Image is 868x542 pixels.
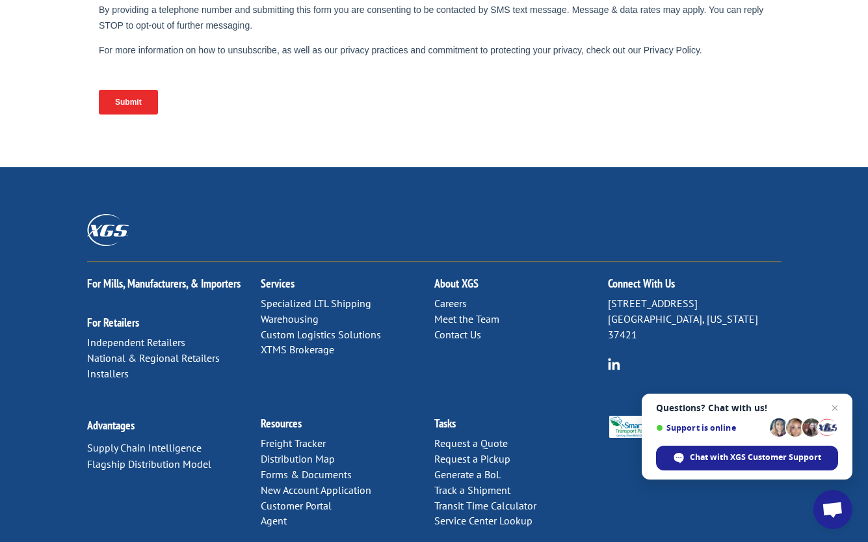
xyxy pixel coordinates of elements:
a: About XGS [434,276,479,291]
img: Smartway_Logo [608,416,661,437]
div: Chat with XGS Customer Support [656,446,838,470]
a: Request a Quote [434,437,508,450]
span: Contact by Email [356,129,420,139]
h2: Connect With Us [608,278,782,296]
a: New Account Application [261,483,371,496]
a: XTMS Brokerage [261,343,334,356]
a: Supply Chain Intelligence [87,441,202,454]
a: Contact Us [434,328,481,341]
a: Freight Tracker [261,437,326,450]
input: Contact by Email [345,128,353,137]
a: Generate a BoL [434,468,501,481]
span: Questions? Chat with us! [656,403,838,413]
a: Service Center Lookup [434,514,533,527]
p: [STREET_ADDRESS] [GEOGRAPHIC_DATA], [US_STATE] 37421 [608,296,782,342]
span: Support is online [656,423,765,433]
a: Warehousing [261,312,319,325]
a: National & Regional Retailers [87,351,220,364]
div: Open chat [813,490,852,529]
a: Installers [87,367,129,380]
a: Meet the Team [434,312,499,325]
span: Contact by Phone [356,146,423,156]
span: Chat with XGS Customer Support [690,452,821,463]
a: Custom Logistics Solutions [261,328,381,341]
a: For Mills, Manufacturers, & Importers [87,276,241,291]
a: Track a Shipment [434,483,510,496]
a: Resources [261,416,302,431]
span: Close chat [827,400,843,416]
a: Services [261,276,295,291]
a: Forms & Documents [261,468,352,481]
a: For Retailers [87,315,139,330]
a: Agent [261,514,287,527]
a: Advantages [87,418,135,433]
span: Contact Preference [341,108,414,118]
span: Phone number [341,55,397,64]
img: group-6 [608,358,620,370]
input: Contact by Phone [345,146,353,154]
img: XGS_Logos_ALL_2024_All_White [87,214,129,246]
a: Distribution Map [261,452,335,465]
a: Request a Pickup [434,452,510,465]
a: Flagship Distribution Model [87,457,211,470]
a: Customer Portal [261,499,332,512]
a: Transit Time Calculator [434,499,536,512]
h2: Tasks [434,418,608,436]
a: Independent Retailers [87,336,185,349]
span: Last name [341,1,381,11]
a: Specialized LTL Shipping [261,297,371,310]
a: Careers [434,297,467,310]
